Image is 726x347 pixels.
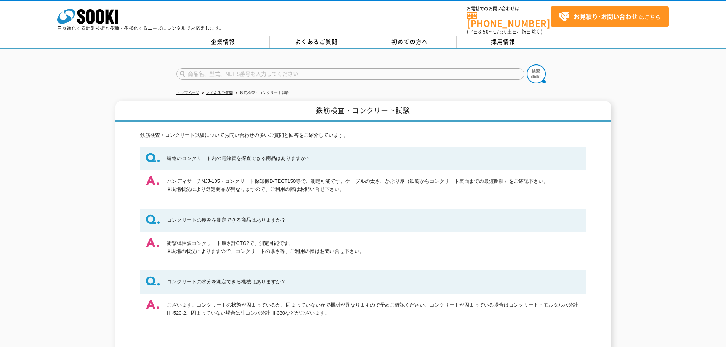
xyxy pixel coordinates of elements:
[527,64,546,83] img: btn_search.png
[140,147,586,170] dt: 建物のコンクリート内の電線管を探査できる商品はありますか？
[140,294,586,341] dd: ございます。コンクリートの状態が固まっているか、固まっていないかで機材が異なりますので予めご確認ください。コンクリートが固まっている場合はコンクリート・モルタル水分計HI-520-2、固まってい...
[494,28,507,35] span: 17:30
[176,36,270,48] a: 企業情報
[115,101,611,122] h1: 鉄筋検査・コンクリート試験
[140,270,586,294] dt: コンクリートの水分を測定できる機械はありますか？
[467,28,542,35] span: (平日 ～ 土日、祝日除く)
[140,170,586,201] dd: ハンディサーチNJJ-105・コンクリート探知機D-TECT150等で、測定可能です。ケーブルの太さ、かぶり厚（鉄筋からコンクリート表面までの最短距離）をご確認下さい。 ※現場状況により選定商品...
[391,37,428,46] span: 初めての方へ
[176,68,524,80] input: 商品名、型式、NETIS番号を入力してください
[176,91,199,95] a: トップページ
[551,6,669,27] a: お見積り･お問い合わせはこちら
[57,26,224,30] p: 日々進化する計測技術と多種・多様化するニーズにレンタルでお応えします。
[140,131,586,139] p: 鉄筋検査・コンクリート試験についてお問い合わせの多いご質問と回答をご紹介しています。
[478,28,489,35] span: 8:50
[206,91,233,95] a: よくあるご質問
[467,6,551,11] span: お電話でのお問い合わせは
[467,12,551,27] a: [PHONE_NUMBER]
[140,232,586,263] dd: 衝撃弾性波コンクリート厚さ計CTG2で、測定可能です。 ※現場の状況によりますので、コンクリートの厚さ等、ご利用の際はお問い合せ下さい。
[270,36,363,48] a: よくあるご質問
[363,36,457,48] a: 初めての方へ
[558,11,660,22] span: はこちら
[574,12,638,21] strong: お見積り･お問い合わせ
[234,89,289,97] li: 鉄筋検査・コンクリート試験
[140,209,586,232] dt: コンクリートの厚みを測定できる商品はありますか？
[457,36,550,48] a: 採用情報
